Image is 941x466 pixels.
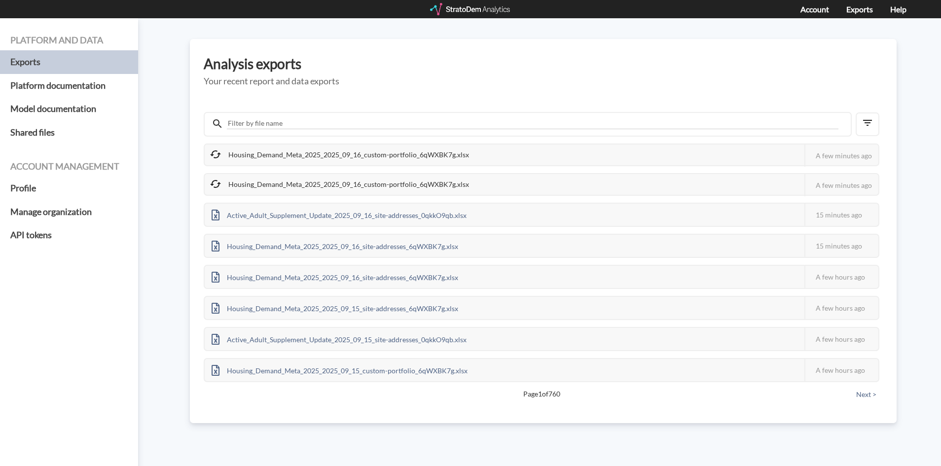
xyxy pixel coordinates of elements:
div: Housing_Demand_Meta_2025_2025_09_16_custom-portfolio_6qWXBK7g.xlsx [205,174,476,195]
a: Housing_Demand_Meta_2025_2025_09_16_site-addresses_6qWXBK7g.xlsx [205,241,465,249]
div: A few hours ago [804,266,878,288]
h3: Analysis exports [204,56,883,72]
h4: Account management [10,162,128,172]
div: Housing_Demand_Meta_2025_2025_09_15_custom-portfolio_6qWXBK7g.xlsx [205,359,474,381]
a: Housing_Demand_Meta_2025_2025_09_16_site-addresses_6qWXBK7g.xlsx [205,272,465,280]
button: Next > [853,389,879,400]
a: Platform documentation [10,74,128,98]
div: A few hours ago [804,328,878,350]
a: Exports [10,50,128,74]
div: Housing_Demand_Meta_2025_2025_09_16_site-addresses_6qWXBK7g.xlsx [205,235,465,257]
a: Help [890,4,906,14]
div: 15 minutes ago [804,204,878,226]
input: Filter by file name [227,118,838,129]
span: Page 1 of 760 [238,389,845,399]
a: Active_Adult_Supplement_Update_2025_09_15_site-addresses_0qkkO9qb.xlsx [205,334,473,342]
a: Shared files [10,121,128,144]
div: Active_Adult_Supplement_Update_2025_09_16_site-addresses_0qkkO9qb.xlsx [205,204,473,226]
a: Manage organization [10,200,128,224]
div: Housing_Demand_Meta_2025_2025_09_16_custom-portfolio_6qWXBK7g.xlsx [205,144,476,165]
div: A few hours ago [804,359,878,381]
h5: Your recent report and data exports [204,76,883,86]
div: A few minutes ago [804,174,878,196]
div: A few hours ago [804,297,878,319]
h4: Platform and data [10,36,128,45]
a: Active_Adult_Supplement_Update_2025_09_16_site-addresses_0qkkO9qb.xlsx [205,210,473,218]
a: API tokens [10,223,128,247]
a: Account [800,4,829,14]
a: Exports [846,4,873,14]
div: 15 minutes ago [804,235,878,257]
a: Model documentation [10,97,128,121]
a: Housing_Demand_Meta_2025_2025_09_15_site-addresses_6qWXBK7g.xlsx [205,303,465,311]
a: Housing_Demand_Meta_2025_2025_09_15_custom-portfolio_6qWXBK7g.xlsx [205,365,474,373]
div: Active_Adult_Supplement_Update_2025_09_15_site-addresses_0qkkO9qb.xlsx [205,328,473,350]
div: Housing_Demand_Meta_2025_2025_09_16_site-addresses_6qWXBK7g.xlsx [205,266,465,288]
div: A few minutes ago [804,144,878,167]
a: Profile [10,177,128,200]
div: Housing_Demand_Meta_2025_2025_09_15_site-addresses_6qWXBK7g.xlsx [205,297,465,319]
